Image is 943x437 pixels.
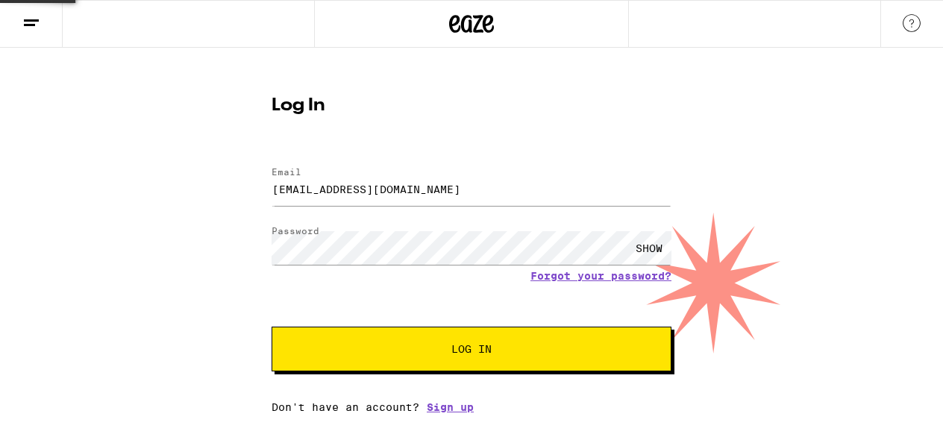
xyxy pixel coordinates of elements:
[451,344,492,354] span: Log In
[272,327,671,371] button: Log In
[272,167,301,177] label: Email
[272,401,671,413] div: Don't have an account?
[272,226,319,236] label: Password
[530,270,671,282] a: Forgot your password?
[427,401,474,413] a: Sign up
[627,231,671,265] div: SHOW
[272,172,671,206] input: Email
[272,97,671,115] h1: Log In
